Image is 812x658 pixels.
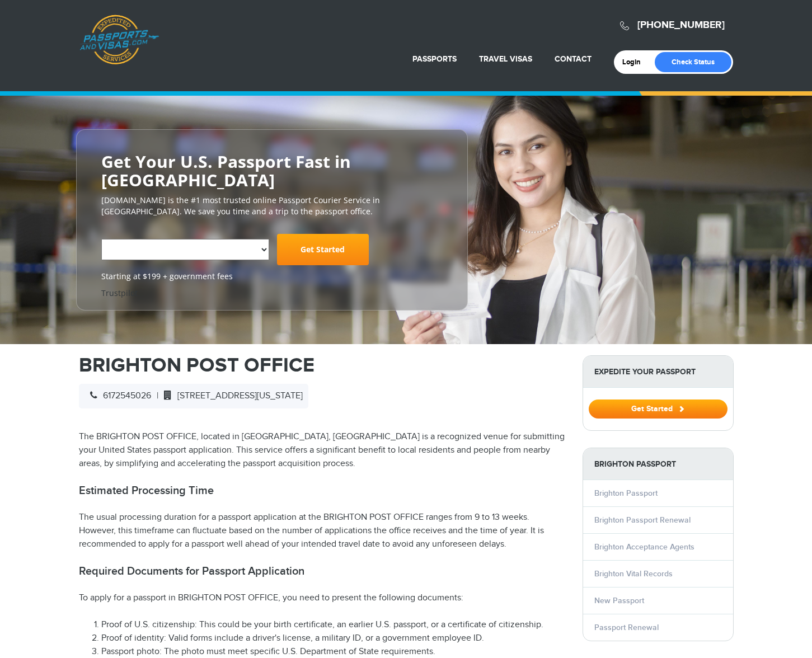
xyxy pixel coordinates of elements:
[101,618,566,632] li: Proof of U.S. citizenship: This could be your birth certificate, an earlier U.S. passport, or a c...
[101,271,443,282] span: Starting at $199 + government fees
[412,54,457,64] a: Passports
[637,19,725,31] a: [PHONE_NUMBER]
[158,391,303,401] span: [STREET_ADDRESS][US_STATE]
[79,384,308,408] div: |
[622,58,649,67] a: Login
[277,234,369,265] a: Get Started
[79,511,566,551] p: The usual processing duration for a passport application at the BRIGHTON POST OFFICE ranges from ...
[655,52,731,72] a: Check Status
[79,355,566,375] h1: BRIGHTON POST OFFICE
[101,152,443,189] h2: Get Your U.S. Passport Fast in [GEOGRAPHIC_DATA]
[79,15,159,65] a: Passports & [DOMAIN_NAME]
[594,623,659,632] a: Passport Renewal
[594,569,673,579] a: Brighton Vital Records
[583,356,733,388] strong: Expedite Your Passport
[555,54,592,64] a: Contact
[101,195,443,217] p: [DOMAIN_NAME] is the #1 most trusted online Passport Courier Service in [GEOGRAPHIC_DATA]. We sav...
[589,404,727,413] a: Get Started
[79,591,566,605] p: To apply for a passport in BRIGHTON POST OFFICE, you need to present the following documents:
[594,596,644,605] a: New Passport
[79,565,566,578] h2: Required Documents for Passport Application
[79,484,566,497] h2: Estimated Processing Time
[101,632,566,645] li: Proof of identity: Valid forms include a driver's license, a military ID, or a government employe...
[594,488,658,498] a: Brighton Passport
[85,391,151,401] span: 6172545026
[589,399,727,419] button: Get Started
[583,448,733,480] strong: Brighton Passport
[79,430,566,471] p: The BRIGHTON POST OFFICE, located in [GEOGRAPHIC_DATA], [GEOGRAPHIC_DATA] is a recognized venue f...
[101,288,138,298] a: Trustpilot
[594,542,694,552] a: Brighton Acceptance Agents
[594,515,691,525] a: Brighton Passport Renewal
[479,54,532,64] a: Travel Visas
